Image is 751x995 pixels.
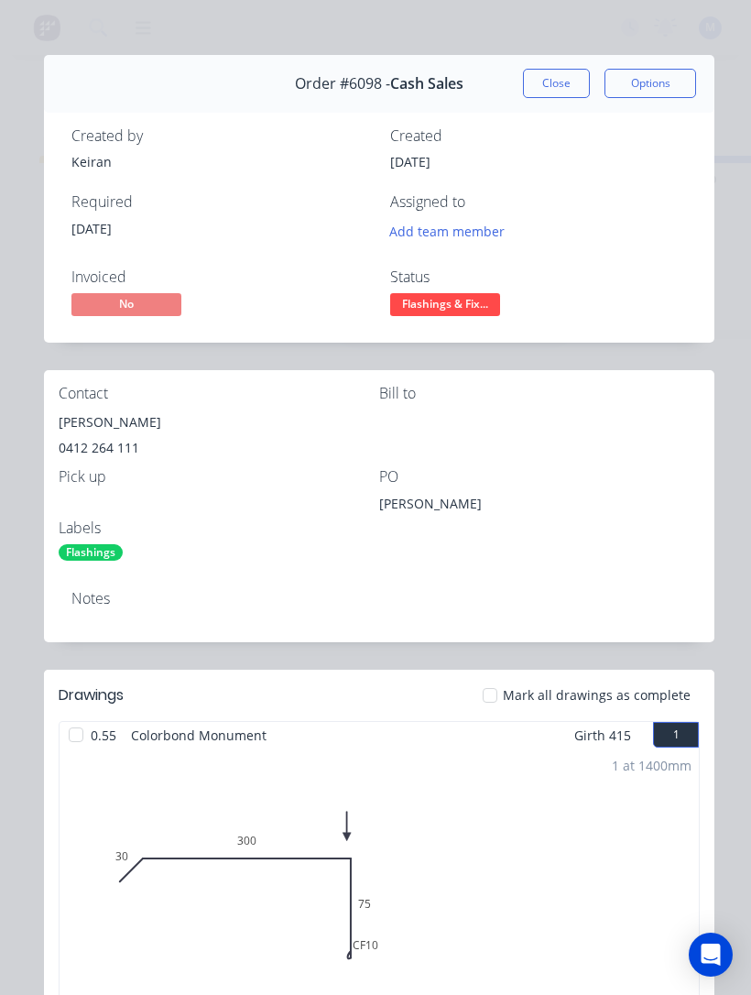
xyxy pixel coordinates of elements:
[124,722,274,749] span: Colorbond Monument
[390,293,500,316] span: Flashings & Fix...
[379,385,700,402] div: Bill to
[379,468,700,486] div: PO
[59,435,379,461] div: 0412 264 111
[379,494,608,519] div: [PERSON_NAME]
[59,468,379,486] div: Pick up
[689,933,733,977] div: Open Intercom Messenger
[390,153,430,170] span: [DATE]
[71,220,112,237] span: [DATE]
[295,75,390,93] span: Order #6098 -
[612,756,691,775] div: 1 at 1400mm
[390,293,500,321] button: Flashings & Fix...
[390,268,687,286] div: Status
[380,219,515,244] button: Add team member
[59,684,124,706] div: Drawings
[653,722,699,748] button: 1
[83,722,124,749] span: 0.55
[523,69,590,98] button: Close
[59,519,379,537] div: Labels
[71,268,368,286] div: Invoiced
[503,685,691,705] span: Mark all drawings as complete
[390,193,687,211] div: Assigned to
[71,127,368,145] div: Created by
[59,410,379,435] div: [PERSON_NAME]
[59,385,379,402] div: Contact
[390,75,463,93] span: Cash Sales
[59,544,123,561] div: Flashings
[71,152,368,171] div: Keiran
[71,193,368,211] div: Required
[390,127,687,145] div: Created
[71,590,687,607] div: Notes
[604,69,696,98] button: Options
[71,293,181,316] span: No
[390,219,515,244] button: Add team member
[59,410,379,468] div: [PERSON_NAME]0412 264 111
[574,722,631,749] span: Girth 415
